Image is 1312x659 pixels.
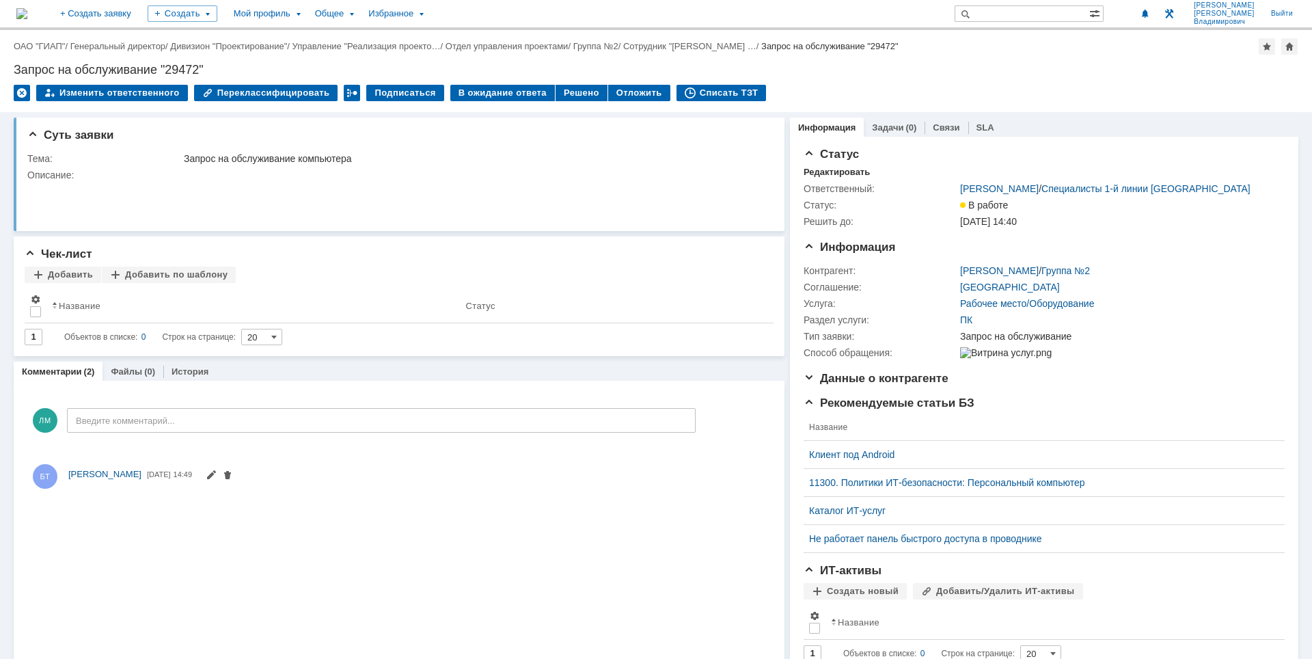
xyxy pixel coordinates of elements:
div: Запрос на обслуживание [960,331,1277,342]
th: Название [804,414,1274,441]
a: [PERSON_NAME] [960,183,1039,194]
a: Задачи [872,122,903,133]
div: Название [838,617,879,628]
div: / [70,41,171,51]
div: (0) [144,366,155,377]
span: Настройки [30,294,41,305]
div: / [960,183,1250,194]
span: Чек-лист [25,247,92,260]
img: logo [16,8,27,19]
a: Информация [798,122,856,133]
div: Создать [148,5,217,22]
div: Тип заявки: [804,331,957,342]
a: Комментарии [22,366,82,377]
a: Группа №2 [1041,265,1090,276]
div: Описание: [27,170,766,180]
span: Информация [804,241,895,254]
a: [PERSON_NAME] [68,468,141,481]
div: / [573,41,623,51]
span: Статус [804,148,859,161]
div: Тема: [27,153,181,164]
a: Не работает панель быстрого доступа в проводнике [809,533,1268,544]
div: Решить до: [804,216,957,227]
div: Статус [465,301,495,311]
span: Объектов в списке: [843,649,916,658]
div: Статус: [804,200,957,211]
span: Удалить [222,471,233,482]
div: / [446,41,573,51]
a: 11300. Политики ИТ-безопасности: Персональный компьютер [809,477,1268,488]
th: Статус [460,288,763,323]
a: SLA [976,122,994,133]
th: Название [46,288,460,323]
span: Редактировать [206,471,217,482]
div: Редактировать [804,167,870,178]
a: ОАО "ГИАП" [14,41,65,51]
span: [PERSON_NAME] [1194,10,1255,18]
a: Специалисты 1-й линии [GEOGRAPHIC_DATA] [1041,183,1250,194]
div: / [292,41,446,51]
span: Объектов в списке: [64,332,137,342]
a: Связи [933,122,959,133]
div: / [14,41,70,51]
div: / [960,265,1090,276]
img: Витрина услуг.png [960,347,1052,358]
div: Контрагент: [804,265,957,276]
a: Рабочее место/Оборудование [960,298,1094,309]
div: Запрос на обслуживание "29472" [761,41,899,51]
div: Работа с массовостью [344,85,360,101]
div: Добавить в избранное [1259,38,1275,55]
div: Услуга: [804,298,957,309]
a: Клиент под Android [809,449,1268,460]
i: Строк на странице: [64,329,236,345]
div: (0) [905,122,916,133]
span: Рекомендуемые статьи БЗ [804,396,974,409]
span: Настройки [809,610,820,621]
a: [PERSON_NAME] [960,265,1039,276]
span: 14:49 [174,470,193,479]
a: Файлы [111,366,142,377]
span: В работе [960,200,1008,211]
a: Каталог ИТ-услуг [809,505,1268,516]
div: (2) [84,366,95,377]
div: / [170,41,292,51]
a: Дивизион "Проектирование" [170,41,287,51]
div: Ответственный: [804,183,957,194]
div: Раздел услуги: [804,314,957,325]
div: Запрос на обслуживание "29472" [14,63,1298,77]
a: Перейти на домашнюю страницу [16,8,27,19]
span: [DATE] [147,470,171,479]
a: Управление "Реализация проекто… [292,41,441,51]
div: Способ обращения: [804,347,957,358]
div: Удалить [14,85,30,101]
a: Отдел управления проектами [446,41,569,51]
div: / [623,41,761,51]
span: Расширенный поиск [1089,6,1103,19]
a: Группа №2 [573,41,618,51]
a: История [172,366,208,377]
a: ПК [960,314,972,325]
span: Данные о контрагенте [804,372,948,385]
a: Перейти в интерфейс администратора [1161,5,1177,22]
span: [PERSON_NAME] [68,469,141,479]
a: [GEOGRAPHIC_DATA] [960,282,1060,293]
span: Владимирович [1194,18,1255,26]
span: [DATE] 14:40 [960,216,1017,227]
th: Название [825,605,1274,640]
div: Запрос на обслуживание компьютера [184,153,763,164]
span: ЛМ [33,408,57,433]
div: Соглашение: [804,282,957,293]
a: Генеральный директор [70,41,165,51]
span: Суть заявки [27,129,113,142]
div: Сделать домашней страницей [1281,38,1298,55]
a: Сотрудник "[PERSON_NAME] … [623,41,756,51]
span: ИТ-активы [804,564,881,577]
div: 0 [141,329,146,345]
span: [PERSON_NAME] [1194,1,1255,10]
div: Название [59,301,100,311]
